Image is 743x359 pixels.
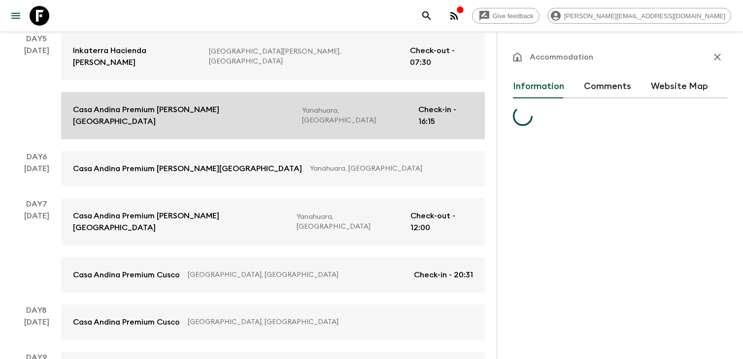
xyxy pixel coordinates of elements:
p: Yanahuara, [GEOGRAPHIC_DATA] [310,164,465,174]
p: Casa Andina Premium [PERSON_NAME][GEOGRAPHIC_DATA] [73,163,302,175]
p: Check-out - 12:00 [410,210,473,234]
button: search adventures [417,6,437,26]
p: Casa Andina Premium [PERSON_NAME][GEOGRAPHIC_DATA] [73,104,294,127]
button: menu [6,6,26,26]
a: Give feedback [472,8,540,24]
a: Casa Andina Premium [PERSON_NAME][GEOGRAPHIC_DATA]Yanahuara, [GEOGRAPHIC_DATA]Check-in - 16:15 [61,92,485,139]
p: Day 6 [12,151,61,163]
div: [DATE] [24,210,49,293]
p: [GEOGRAPHIC_DATA], [GEOGRAPHIC_DATA] [188,317,465,327]
a: Casa Andina Premium Cusco[GEOGRAPHIC_DATA], [GEOGRAPHIC_DATA]Check-in - 20:31 [61,257,485,293]
button: Information [513,75,564,98]
div: [DATE] [24,163,49,186]
p: Yanahuara, [GEOGRAPHIC_DATA] [297,212,403,232]
p: Check-in - 16:15 [418,104,473,127]
div: [PERSON_NAME][EMAIL_ADDRESS][DOMAIN_NAME] [547,8,731,24]
p: Check-out - 07:30 [410,45,473,68]
a: Casa Andina Premium [PERSON_NAME][GEOGRAPHIC_DATA]Yanahuara, [GEOGRAPHIC_DATA]Check-out - 12:00 [61,198,485,245]
a: Casa Andina Premium [PERSON_NAME][GEOGRAPHIC_DATA]Yanahuara, [GEOGRAPHIC_DATA] [61,151,485,186]
p: Casa Andina Premium Cusco [73,269,180,281]
p: Day 5 [12,33,61,45]
span: Give feedback [487,12,539,20]
p: Check-in - 20:31 [414,269,473,281]
div: [DATE] [24,45,49,139]
a: Inkaterra Hacienda [PERSON_NAME][GEOGRAPHIC_DATA][PERSON_NAME], [GEOGRAPHIC_DATA]Check-out - 07:30 [61,33,485,80]
div: [DATE] [24,316,49,340]
p: Accommodation [530,51,593,63]
button: Comments [584,75,631,98]
p: [GEOGRAPHIC_DATA][PERSON_NAME], [GEOGRAPHIC_DATA] [209,47,402,66]
p: Inkaterra Hacienda [PERSON_NAME] [73,45,201,68]
p: Casa Andina Premium [PERSON_NAME][GEOGRAPHIC_DATA] [73,210,289,234]
p: Day 8 [12,304,61,316]
p: [GEOGRAPHIC_DATA], [GEOGRAPHIC_DATA] [188,270,406,280]
a: Casa Andina Premium Cusco[GEOGRAPHIC_DATA], [GEOGRAPHIC_DATA] [61,304,485,340]
button: Website Map [651,75,708,98]
p: Day 7 [12,198,61,210]
p: Yanahuara, [GEOGRAPHIC_DATA] [302,106,410,125]
span: [PERSON_NAME][EMAIL_ADDRESS][DOMAIN_NAME] [559,12,731,20]
p: Casa Andina Premium Cusco [73,316,180,328]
